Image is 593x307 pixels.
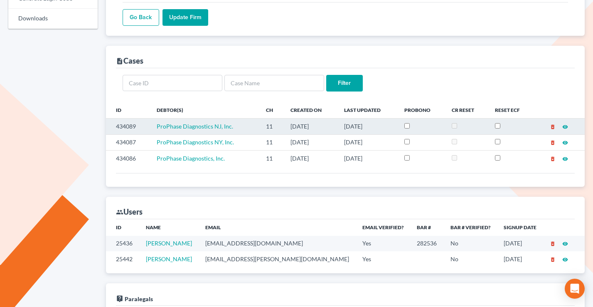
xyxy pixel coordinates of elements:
[284,119,337,134] td: [DATE]
[106,151,150,166] td: 434086
[150,102,259,118] th: Debtor(s)
[562,123,568,130] a: visibility
[488,102,534,118] th: Reset ECF
[106,102,150,118] th: ID
[284,151,337,166] td: [DATE]
[550,155,556,162] a: delete_forever
[326,75,363,92] input: Filter
[162,9,208,26] input: Update Firm
[259,151,284,166] td: 11
[106,236,139,251] td: 25436
[157,155,225,162] a: ProPhase Diagnostics, Inc.
[562,240,568,247] a: visibility
[337,102,398,118] th: Last Updated
[550,255,556,262] a: delete_forever
[550,123,556,130] a: delete_forever
[199,251,356,267] td: [EMAIL_ADDRESS][PERSON_NAME][DOMAIN_NAME]
[356,236,410,251] td: Yes
[123,75,222,92] input: Case ID
[562,124,568,130] i: visibility
[562,241,568,247] i: visibility
[157,123,233,130] a: ProPhase Diagnostics NJ, Inc.
[410,219,443,236] th: Bar #
[497,219,543,236] th: Signup Date
[125,295,153,302] span: Paralegals
[445,102,488,118] th: CR Reset
[106,134,150,150] td: 434087
[284,102,337,118] th: Created On
[116,207,143,217] div: Users
[562,155,568,162] a: visibility
[550,240,556,247] a: delete_forever
[497,236,543,251] td: [DATE]
[550,156,556,162] i: delete_forever
[398,102,445,118] th: ProBono
[284,134,337,150] td: [DATE]
[550,241,556,247] i: delete_forever
[444,236,497,251] td: No
[116,295,123,302] i: live_help
[139,219,199,236] th: Name
[199,236,356,251] td: [EMAIL_ADDRESS][DOMAIN_NAME]
[337,134,398,150] td: [DATE]
[562,140,568,146] i: visibility
[497,251,543,267] td: [DATE]
[562,156,568,162] i: visibility
[106,219,139,236] th: ID
[550,124,556,130] i: delete_forever
[106,119,150,134] td: 434089
[550,140,556,146] i: delete_forever
[146,255,192,262] a: [PERSON_NAME]
[550,257,556,262] i: delete_forever
[199,219,356,236] th: Email
[123,9,159,26] a: Go Back
[562,255,568,262] a: visibility
[8,9,98,29] a: Downloads
[444,251,497,267] td: No
[116,56,143,66] div: Cases
[259,119,284,134] td: 11
[444,219,497,236] th: Bar # Verified?
[259,134,284,150] td: 11
[224,75,324,92] input: Case Name
[356,219,410,236] th: Email Verified?
[410,236,443,251] td: 282536
[106,251,139,267] td: 25442
[116,57,123,65] i: description
[146,240,192,247] a: [PERSON_NAME]
[157,139,234,146] a: ProPhase Diagnostics NY, Inc.
[356,251,410,267] td: Yes
[337,119,398,134] td: [DATE]
[116,208,123,216] i: group
[337,151,398,166] td: [DATE]
[565,279,585,299] div: Open Intercom Messenger
[550,139,556,146] a: delete_forever
[562,257,568,262] i: visibility
[562,139,568,146] a: visibility
[259,102,284,118] th: Ch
